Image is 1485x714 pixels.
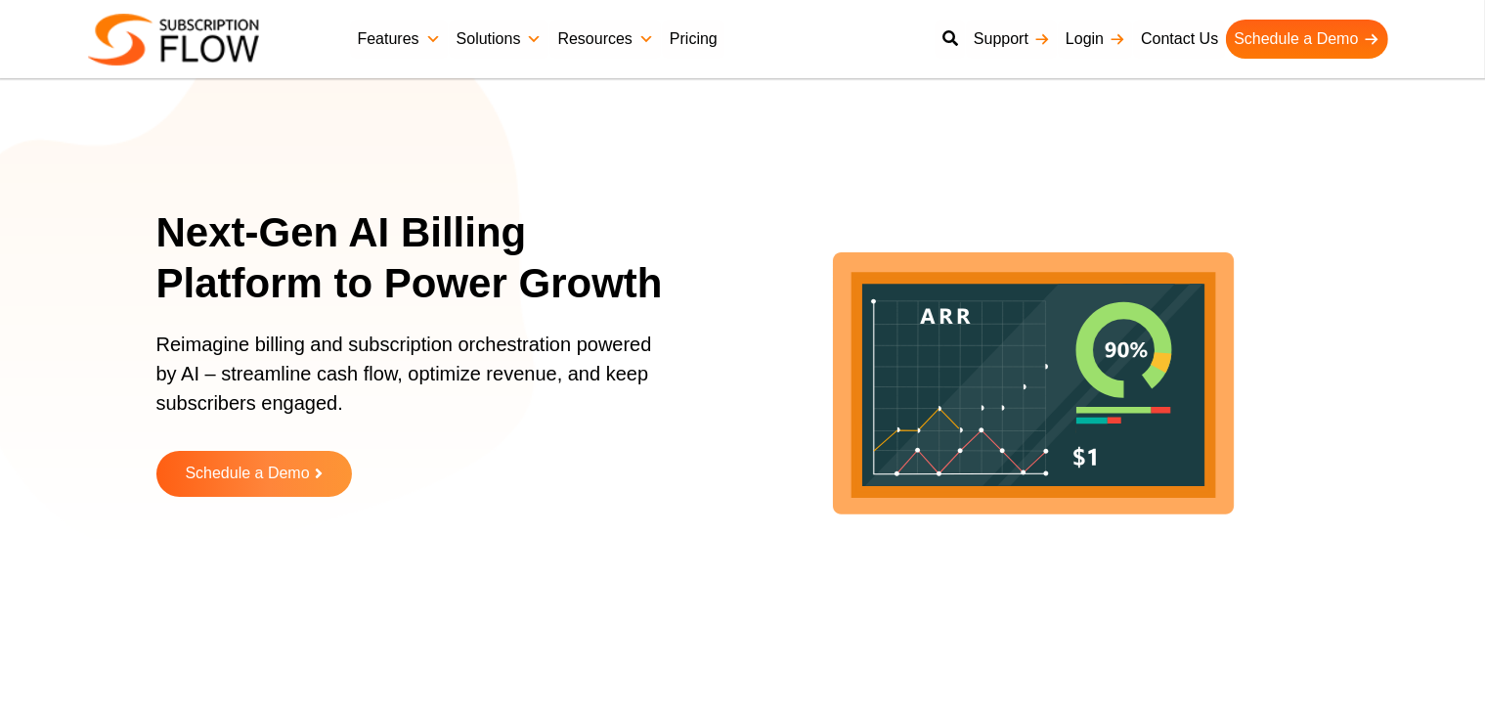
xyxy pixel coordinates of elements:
p: Reimagine billing and subscription orchestration powered by AI – streamline cash flow, optimize r... [156,330,665,437]
a: Support [966,20,1058,59]
img: Subscriptionflow [88,14,259,66]
a: Resources [549,20,661,59]
a: Contact Us [1133,20,1226,59]
a: Pricing [662,20,725,59]
a: Features [350,20,449,59]
a: Solutions [449,20,550,59]
span: Schedule a Demo [185,466,309,482]
a: Schedule a Demo [1226,20,1387,59]
h1: Next-Gen AI Billing Platform to Power Growth [156,207,689,310]
a: Login [1058,20,1133,59]
a: Schedule a Demo [156,451,352,497]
